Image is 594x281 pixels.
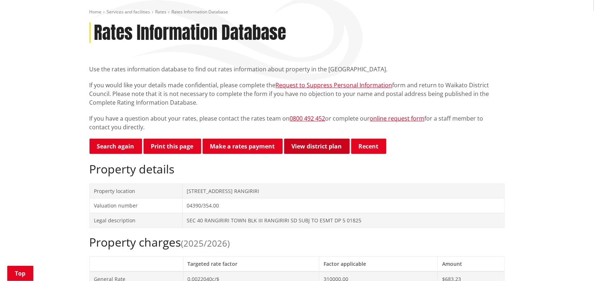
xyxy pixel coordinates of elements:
h2: Property details [90,162,505,176]
a: Search again [90,139,142,154]
td: Legal description [90,213,182,228]
a: Top [7,266,33,281]
h1: Rates Information Database [94,22,286,43]
a: View district plan [284,139,350,154]
p: If you would like your details made confidential, please complete the form and return to Waikato ... [90,81,505,107]
a: Request to Suppress Personal Information [276,81,392,89]
h2: Property charges [90,235,505,249]
th: Factor applicable [319,256,438,271]
button: Print this page [144,139,201,154]
iframe: Messenger Launcher [561,251,587,277]
a: 0800 492 452 [290,114,325,122]
td: SEC 40 RANGIRIRI TOWN BLK III RANGIRIRI SD SUBJ TO ESMT DP 5 01825 [182,213,504,228]
a: Make a rates payment [203,139,283,154]
td: Valuation number [90,198,182,213]
nav: breadcrumb [90,9,505,15]
button: Recent [351,139,386,154]
a: Home [90,9,102,15]
a: Rates [155,9,167,15]
p: Use the rates information database to find out rates information about property in the [GEOGRAPHI... [90,65,505,74]
p: If you have a question about your rates, please contact the rates team on or complete our for a s... [90,114,505,131]
th: Amount [438,256,504,271]
a: Services and facilities [107,9,150,15]
span: (2025/2026) [181,237,230,249]
td: Property location [90,184,182,198]
th: Targeted rate factor [183,256,319,271]
td: 04390/354.00 [182,198,504,213]
td: [STREET_ADDRESS] RANGIRIRI [182,184,504,198]
span: Rates Information Database [172,9,228,15]
a: online request form [370,114,425,122]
